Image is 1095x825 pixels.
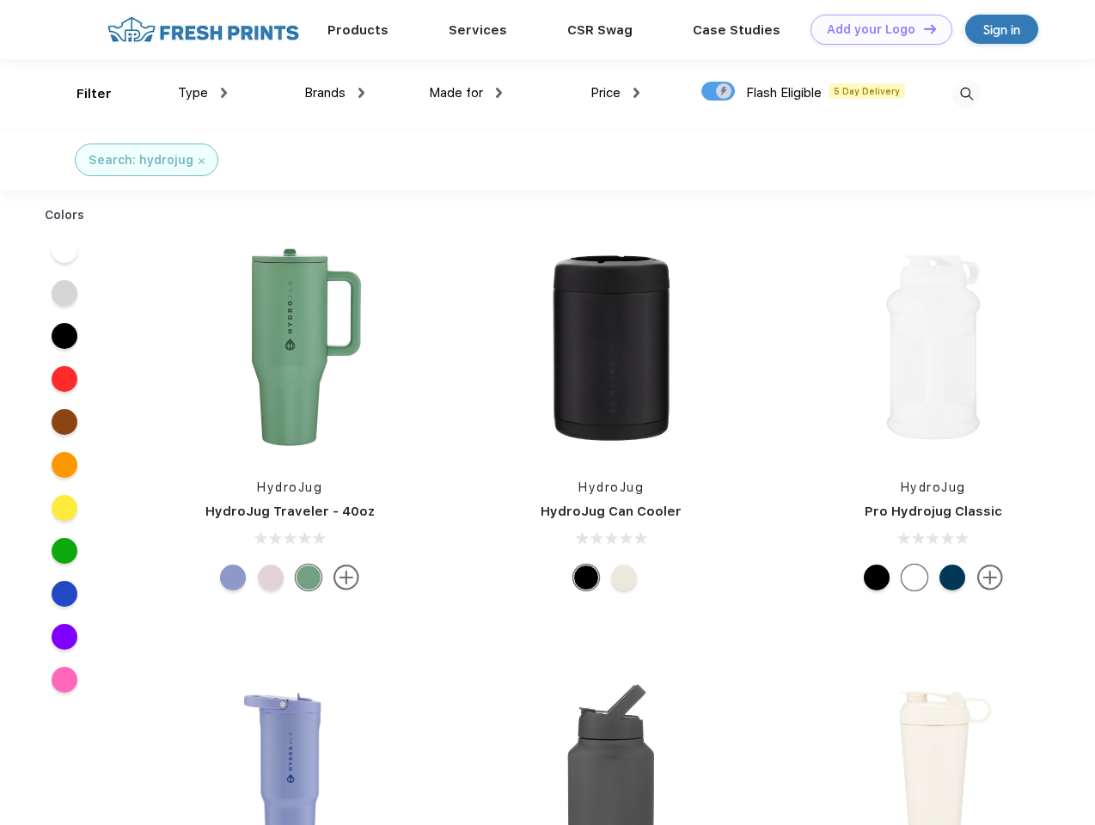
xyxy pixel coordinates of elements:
[952,80,981,108] img: desktop_search.svg
[497,233,725,461] img: func=resize&h=266
[573,565,599,590] div: Black
[205,504,375,519] a: HydroJug Traveler - 40oz
[977,565,1003,590] img: more.svg
[175,233,404,461] img: func=resize&h=266
[865,504,1002,519] a: Pro Hydrojug Classic
[590,85,621,101] span: Price
[304,85,346,101] span: Brands
[611,565,637,590] div: Cream
[924,24,936,34] img: DT
[829,83,905,99] span: 5 Day Delivery
[983,20,1020,40] div: Sign in
[578,480,644,494] a: HydroJug
[327,22,388,38] a: Products
[939,565,965,590] div: Navy
[296,565,321,590] div: Sage
[220,565,246,590] div: Peri
[429,85,483,101] span: Made for
[102,15,304,45] img: fo%20logo%202.webp
[864,565,890,590] div: Black
[258,565,284,590] div: Pink Sand
[819,233,1048,461] img: func=resize&h=266
[358,88,364,98] img: dropdown.png
[257,480,322,494] a: HydroJug
[221,88,227,98] img: dropdown.png
[901,480,966,494] a: HydroJug
[965,15,1038,44] a: Sign in
[541,504,682,519] a: HydroJug Can Cooler
[199,158,205,164] img: filter_cancel.svg
[746,85,822,101] span: Flash Eligible
[178,85,208,101] span: Type
[32,206,98,224] div: Colors
[633,88,639,98] img: dropdown.png
[827,22,915,37] div: Add your Logo
[333,565,359,590] img: more.svg
[902,565,927,590] div: White
[89,151,193,169] div: Search: hydrojug
[496,88,502,98] img: dropdown.png
[76,84,112,104] div: Filter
